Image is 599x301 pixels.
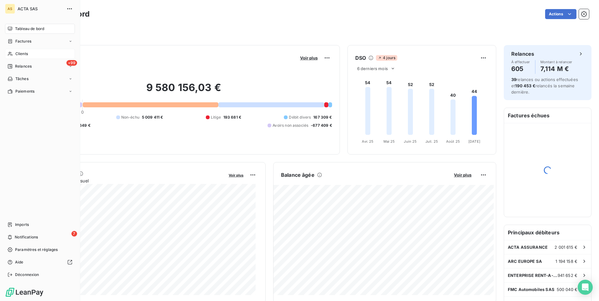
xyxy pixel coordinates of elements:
[468,139,480,144] tspan: [DATE]
[545,9,576,19] button: Actions
[229,173,243,177] span: Voir plus
[446,139,460,144] tspan: Août 25
[281,171,315,179] h6: Balance âgée
[555,245,577,250] span: 2 001 615 €
[15,222,29,227] span: Imports
[5,4,15,14] div: AS
[15,247,58,253] span: Paramètres et réglages
[15,51,28,57] span: Clients
[508,245,548,250] span: ACTA ASSURANCE
[273,123,308,128] span: Avoirs non associés
[511,50,534,58] h6: Relances
[511,60,530,64] span: À effectuer
[5,257,75,267] a: Aide
[121,115,139,120] span: Non-échu
[452,172,473,178] button: Voir plus
[35,177,224,184] span: Chiffre d'affaires mensuel
[362,139,373,144] tspan: Avr. 25
[376,55,397,61] span: 4 jours
[66,60,77,66] span: +99
[15,89,34,94] span: Paiements
[5,287,44,297] img: Logo LeanPay
[15,259,23,265] span: Aide
[540,60,572,64] span: Montant à relancer
[578,280,593,295] div: Open Intercom Messenger
[15,64,32,69] span: Relances
[313,115,332,120] span: 167 309 €
[425,139,438,144] tspan: Juil. 25
[511,77,516,82] span: 39
[223,115,241,120] span: 193 681 €
[71,231,77,237] span: 7
[508,273,558,278] span: ENTERPRISE RENT-A-CAR - CITER SA
[15,272,39,278] span: Déconnexion
[227,172,245,178] button: Voir plus
[357,66,388,71] span: 6 derniers mois
[355,54,366,62] h6: DSO
[540,64,572,74] h4: 7,114 M €
[454,172,471,177] span: Voir plus
[511,77,578,94] span: relances ou actions effectuées et relancés la semaine dernière.
[504,225,591,240] h6: Principaux débiteurs
[211,115,221,120] span: Litige
[558,273,577,278] span: 941 652 €
[35,81,332,100] h2: 9 580 156,03 €
[15,76,29,82] span: Tâches
[81,110,84,115] span: 0
[515,83,535,88] span: 190 453 €
[557,287,577,292] span: 500 040 €
[289,115,311,120] span: Débit divers
[511,64,530,74] h4: 605
[504,108,591,123] h6: Factures échues
[298,55,320,61] button: Voir plus
[18,6,63,11] span: ACTA SAS
[508,287,555,292] span: FMC Automobiles SAS
[300,55,318,60] span: Voir plus
[15,26,44,32] span: Tableau de bord
[311,123,332,128] span: -677 409 €
[383,139,395,144] tspan: Mai 25
[555,259,577,264] span: 1 194 158 €
[142,115,163,120] span: 5 009 411 €
[404,139,417,144] tspan: Juin 25
[15,234,38,240] span: Notifications
[15,38,31,44] span: Factures
[508,259,542,264] span: ARC EUROPE SA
